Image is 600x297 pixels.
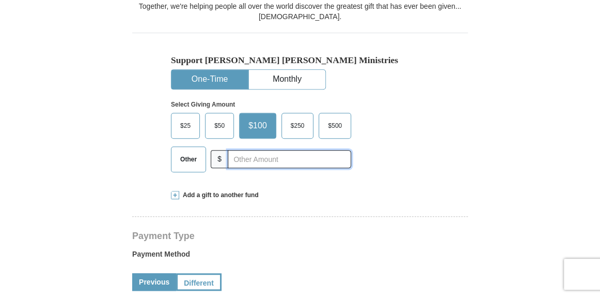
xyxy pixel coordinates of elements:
[323,118,347,133] span: $500
[132,273,176,291] a: Previous
[176,273,222,291] a: Different
[171,55,429,66] h5: Support [PERSON_NAME] [PERSON_NAME] Ministries
[209,118,230,133] span: $50
[228,150,351,168] input: Other Amount
[171,101,235,108] strong: Select Giving Amount
[175,152,202,167] span: Other
[179,191,259,200] span: Add a gift to another fund
[286,118,310,133] span: $250
[171,70,248,89] button: One-Time
[175,118,196,133] span: $25
[249,70,325,89] button: Monthly
[132,1,468,22] div: Together, we're helping people all over the world discover the greatest gift that has ever been g...
[211,150,228,168] span: $
[132,249,468,264] label: Payment Method
[243,118,272,133] span: $100
[132,232,468,240] h4: Payment Type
